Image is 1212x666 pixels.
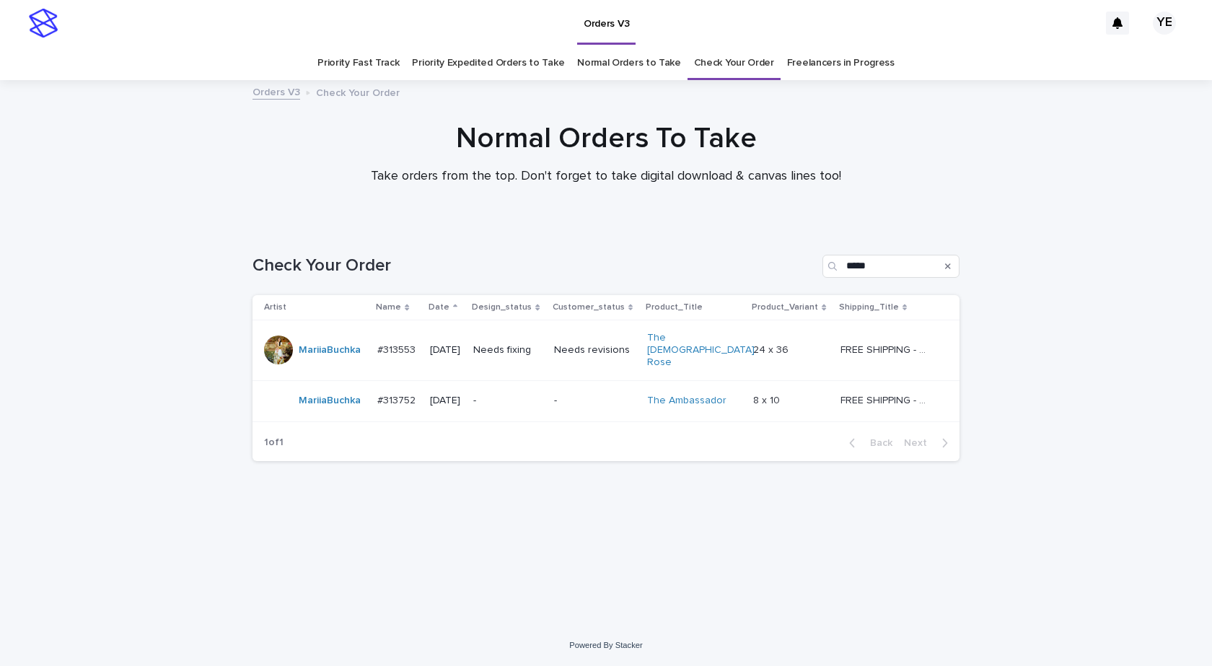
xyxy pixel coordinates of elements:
a: The [DEMOGRAPHIC_DATA] Rose [647,332,755,368]
div: YE [1153,12,1176,35]
p: - [473,395,542,407]
h1: Normal Orders To Take [252,121,959,156]
p: Product_Variant [752,299,818,315]
img: stacker-logo-s-only.png [29,9,58,38]
p: Customer_status [553,299,625,315]
p: Date [429,299,449,315]
span: Next [904,438,936,448]
p: FREE SHIPPING - preview in 1-2 business days, after your approval delivery will take 5-10 b.d. [840,341,934,356]
p: Take orders from the top. Don't forget to take digital download & canvas lines too! [317,169,895,185]
a: Orders V3 [252,83,300,100]
p: #313752 [377,392,418,407]
a: Priority Fast Track [317,46,399,80]
button: Next [898,437,959,450]
p: [DATE] [430,344,462,356]
a: MariiaBuchka [299,344,361,356]
a: Normal Orders to Take [577,46,681,80]
button: Back [838,437,898,450]
p: - [554,395,636,407]
p: FREE SHIPPING - preview in 1-2 business days, after your approval delivery will take 5-10 b.d. [840,392,934,407]
p: [DATE] [430,395,462,407]
p: 24 x 36 [753,341,791,356]
h1: Check Your Order [252,255,817,276]
p: Product_Title [646,299,703,315]
a: The Ambassador [647,395,726,407]
p: Design_status [472,299,532,315]
p: Shipping_Title [839,299,899,315]
input: Search [822,255,959,278]
tr: MariiaBuchka #313752#313752 [DATE]--The Ambassador 8 x 108 x 10 FREE SHIPPING - preview in 1-2 bu... [252,380,959,421]
p: Needs fixing [473,344,542,356]
p: 1 of 1 [252,425,295,460]
a: Priority Expedited Orders to Take [412,46,564,80]
a: MariiaBuchka [299,395,361,407]
p: Check Your Order [316,84,400,100]
tr: MariiaBuchka #313553#313553 [DATE]Needs fixingNeeds revisionsThe [DEMOGRAPHIC_DATA] Rose 24 x 362... [252,320,959,380]
p: Artist [264,299,286,315]
a: Freelancers in Progress [787,46,895,80]
p: Needs revisions [554,344,636,356]
p: Name [376,299,401,315]
a: Powered By Stacker [569,641,642,649]
a: Check Your Order [694,46,774,80]
span: Back [861,438,892,448]
p: #313553 [377,341,418,356]
p: 8 x 10 [753,392,783,407]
